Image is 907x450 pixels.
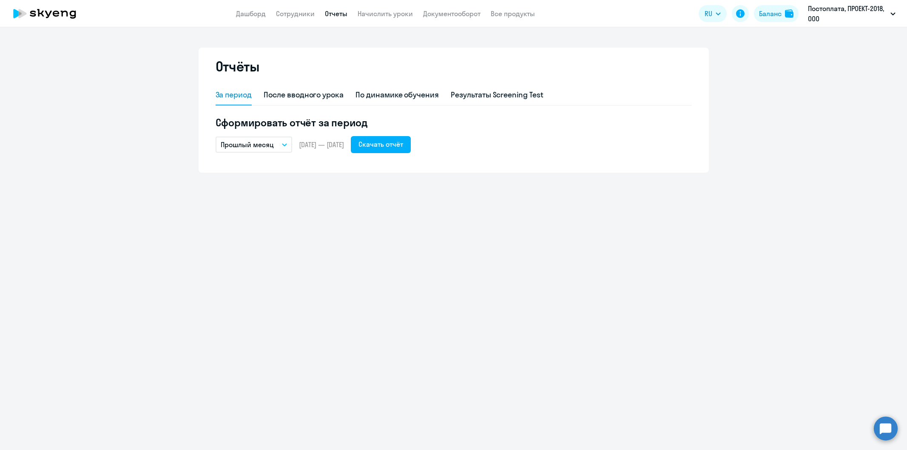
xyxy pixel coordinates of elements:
p: Прошлый месяц [221,140,274,150]
a: Отчеты [325,9,347,18]
a: Сотрудники [276,9,315,18]
a: Все продукты [491,9,535,18]
button: RU [699,5,727,22]
a: Начислить уроки [358,9,413,18]
div: По динамике обучения [355,89,439,100]
span: RU [705,9,712,19]
a: Документооборот [423,9,481,18]
button: Постоплата, ПРОЕКТ-2018, ООО [804,3,900,24]
div: За период [216,89,252,100]
p: Постоплата, ПРОЕКТ-2018, ООО [808,3,887,24]
img: balance [785,9,793,18]
a: Дашборд [236,9,266,18]
button: Балансbalance [754,5,799,22]
div: После вводного урока [264,89,344,100]
h2: Отчёты [216,58,260,75]
div: Результаты Screening Test [451,89,543,100]
button: Прошлый месяц [216,137,292,153]
div: Скачать отчёт [358,139,403,149]
h5: Сформировать отчёт за период [216,116,692,129]
span: [DATE] — [DATE] [299,140,344,149]
div: Баланс [759,9,782,19]
button: Скачать отчёт [351,136,411,153]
